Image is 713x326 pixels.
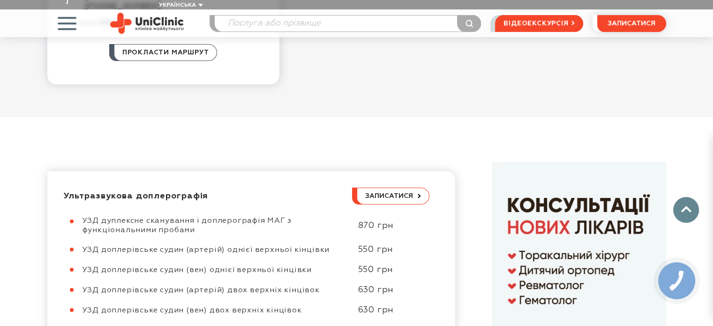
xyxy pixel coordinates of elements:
input: Послуга або прізвище [215,15,481,31]
div: Ультразвукова доплерографія [64,191,352,202]
span: записатися [365,193,413,199]
div: 550 грн [349,265,429,275]
a: прокласти маршрут [109,44,218,61]
div: 870 грн [349,220,429,231]
span: УЗД доплерівське судин (вен) однієї верхньої кінцівки [83,266,312,274]
div: 630 грн [349,285,429,296]
span: УЗД доплерівське судин (артерій) двох верхніх кінцівок [83,287,320,294]
a: відеоекскурсія [495,15,583,32]
div: 550 грн [349,244,429,255]
button: записатися [352,188,429,205]
span: Українська [159,2,196,8]
span: УЗД доплерівське судин (артерій) однієї верхньої кінцівки [83,246,330,254]
img: Uniclinic [110,13,184,34]
span: відеоекскурсія [503,15,568,31]
span: УЗД доплерівське судин (вен) двох верхніх кінцівок [83,307,302,314]
span: УЗД дуплексне сканування і доплерографія МАГ з функціональними пробами [83,217,292,234]
span: прокласти маршрут [122,45,209,61]
div: 630 грн [349,305,429,316]
span: записатися [608,20,655,27]
button: записатися [597,15,666,32]
button: Українська [157,2,203,9]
